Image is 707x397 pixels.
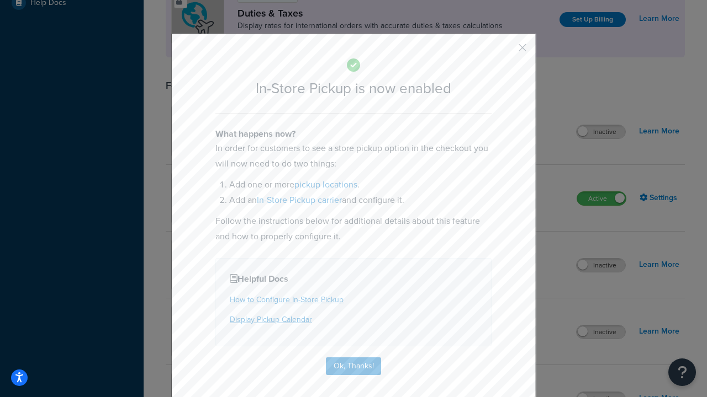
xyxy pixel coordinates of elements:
li: Add an and configure it. [229,192,492,208]
a: Display Pickup Calendar [230,314,312,325]
h4: Helpful Docs [230,272,477,286]
a: pickup locations [294,178,357,191]
button: Ok, Thanks! [326,357,381,375]
p: Follow the instructions below for additional details about this feature and how to properly confi... [215,213,492,244]
h4: What happens now? [215,127,492,141]
h2: In-Store Pickup is now enabled [215,81,492,96]
a: How to Configure In-Store Pickup [230,294,344,305]
li: Add one or more . [229,177,492,192]
p: In order for customers to see a store pickup option in the checkout you will now need to do two t... [215,141,492,171]
a: In-Store Pickup carrier [257,194,342,206]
